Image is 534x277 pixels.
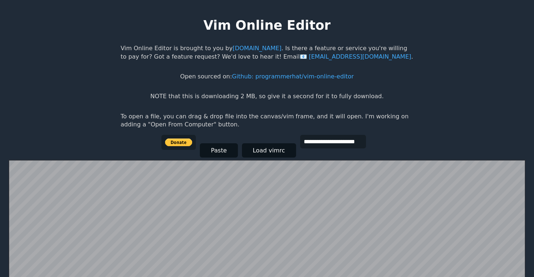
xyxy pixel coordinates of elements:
[300,53,411,60] a: [EMAIL_ADDRESS][DOMAIN_NAME]
[121,112,414,129] p: To open a file, you can drag & drop file into the canvas/vim frame, and it will open. I'm working...
[232,45,281,52] a: [DOMAIN_NAME]
[180,73,354,81] p: Open sourced on:
[242,143,296,158] button: Load vimrc
[121,44,414,61] p: Vim Online Editor is brought to you by . Is there a feature or service you're willing to pay for?...
[203,16,331,34] h1: Vim Online Editor
[200,143,238,158] button: Paste
[150,92,384,100] p: NOTE that this is downloading 2 MB, so give it a second for it to fully download.
[232,73,354,80] a: Github: programmerhat/vim-online-editor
